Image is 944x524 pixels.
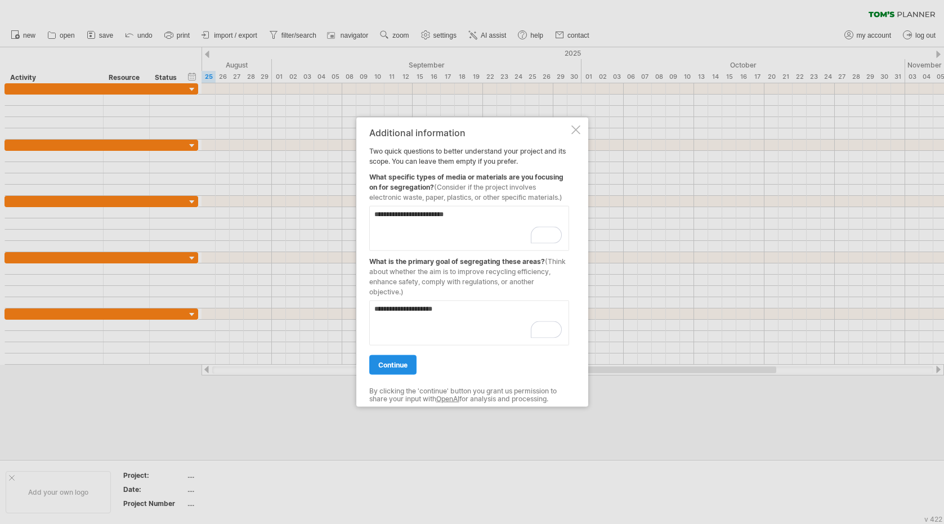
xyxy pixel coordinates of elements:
[369,182,562,201] span: (Consider if the project involves electronic waste, paper, plastics, or other specific materials.)
[369,250,569,297] div: What is the primary goal of segregating these areas?
[369,205,569,250] textarea: To enrich screen reader interactions, please activate Accessibility in Grammarly extension settings
[378,360,408,369] span: continue
[369,127,569,397] div: Two quick questions to better understand your project and its scope. You can leave them empty if ...
[436,395,459,403] a: OpenAI
[369,355,417,374] a: continue
[369,127,569,137] div: Additional information
[369,300,569,345] textarea: To enrich screen reader interactions, please activate Accessibility in Grammarly extension settings
[369,387,569,403] div: By clicking the 'continue' button you grant us permission to share your input with for analysis a...
[369,166,569,202] div: What specific types of media or materials are you focusing on for segregation?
